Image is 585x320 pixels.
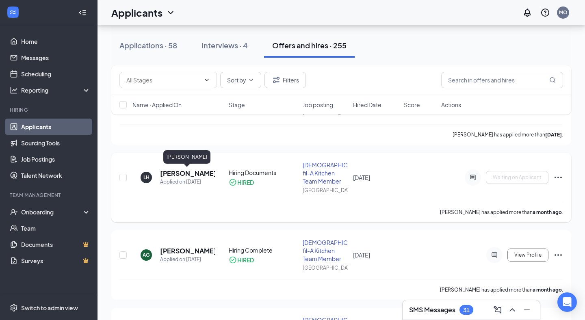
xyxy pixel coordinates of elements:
svg: Settings [10,304,18,312]
svg: ChevronUp [507,305,517,315]
button: ComposeMessage [491,303,504,316]
a: Scheduling [21,66,91,82]
span: View Profile [514,252,542,258]
div: HIRED [237,256,254,264]
span: [DATE] [353,251,370,259]
svg: Filter [271,75,281,85]
a: Talent Network [21,167,91,184]
div: Hiring Complete [229,246,297,254]
svg: UserCheck [10,208,18,216]
button: Sort byChevronDown [220,72,261,88]
span: Name · Applied On [132,101,182,109]
div: Team Management [10,192,89,199]
p: [PERSON_NAME] has applied more than . [453,131,563,138]
h3: SMS Messages [409,305,455,314]
a: Team [21,220,91,236]
div: [GEOGRAPHIC_DATA] [303,187,349,194]
button: Filter Filters [264,72,306,88]
h5: [PERSON_NAME] [160,169,215,178]
a: Applicants [21,119,91,135]
b: [DATE] [545,132,562,138]
div: Applied on [DATE] [160,255,215,264]
div: Offers and hires · 255 [272,40,347,50]
a: Job Postings [21,151,91,167]
svg: Minimize [522,305,532,315]
svg: Analysis [10,86,18,94]
div: MO [559,9,568,16]
span: Waiting on Applicant [493,175,542,180]
button: Waiting on Applicant [486,171,548,184]
div: Switch to admin view [21,304,78,312]
svg: Notifications [522,8,532,17]
svg: Ellipses [553,173,563,182]
b: a month ago [533,209,562,215]
div: LH [143,174,149,181]
svg: ChevronDown [204,77,210,83]
svg: ChevronDown [248,77,254,83]
svg: ActiveChat [490,252,499,258]
svg: ChevronDown [166,8,175,17]
span: Score [404,101,420,109]
button: ChevronUp [506,303,519,316]
div: 31 [463,307,470,314]
div: AG [143,251,150,258]
div: Applied on [DATE] [160,178,215,186]
span: Job posting [303,101,333,109]
div: Hiring Documents [229,169,297,177]
a: Home [21,33,91,50]
h5: [PERSON_NAME] [160,246,215,255]
b: a month ago [533,287,562,293]
a: DocumentsCrown [21,236,91,253]
div: Reporting [21,86,91,94]
a: Sourcing Tools [21,135,91,151]
div: Interviews · 4 [201,40,248,50]
svg: WorkstreamLogo [9,8,17,16]
a: Messages [21,50,91,66]
svg: Collapse [78,9,87,17]
div: Onboarding [21,208,84,216]
span: [DATE] [353,174,370,181]
p: [PERSON_NAME] has applied more than . [440,209,563,216]
a: SurveysCrown [21,253,91,269]
svg: ComposeMessage [493,305,503,315]
input: Search in offers and hires [441,72,563,88]
div: Open Intercom Messenger [557,292,577,312]
input: All Stages [126,76,200,84]
p: [PERSON_NAME] has applied more than . [440,286,563,293]
button: View Profile [507,249,548,262]
span: Sort by [227,77,246,83]
span: Hired Date [353,101,381,109]
div: [DEMOGRAPHIC_DATA]-fil-A Kitchen Team Member [303,161,349,185]
svg: ActiveChat [468,174,478,181]
div: [PERSON_NAME] [163,150,210,164]
span: Actions [441,101,461,109]
div: [DEMOGRAPHIC_DATA]-fil-A Kitchen Team Member [303,238,349,263]
button: Minimize [520,303,533,316]
div: Applications · 58 [119,40,177,50]
svg: MagnifyingGlass [549,77,556,83]
div: Hiring [10,106,89,113]
svg: QuestionInfo [540,8,550,17]
svg: Ellipses [553,250,563,260]
svg: CheckmarkCircle [229,256,237,264]
span: Stage [229,101,245,109]
h1: Applicants [111,6,162,19]
div: [GEOGRAPHIC_DATA] [303,264,349,271]
svg: CheckmarkCircle [229,178,237,186]
div: HIRED [237,178,254,186]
